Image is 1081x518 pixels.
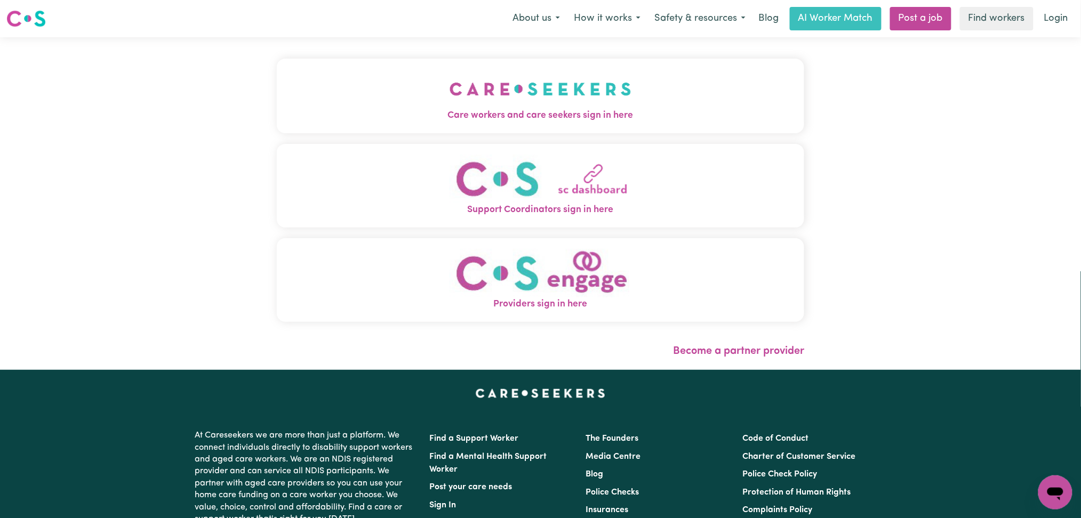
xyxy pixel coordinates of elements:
button: Providers sign in here [277,238,805,322]
a: Post your care needs [430,483,513,491]
span: Support Coordinators sign in here [277,203,805,217]
a: Complaints Policy [742,506,812,514]
button: Care workers and care seekers sign in here [277,59,805,133]
a: The Founders [586,434,639,443]
a: Protection of Human Rights [742,488,851,497]
button: Safety & resources [647,7,752,30]
a: Careseekers home page [476,389,605,398]
a: Post a job [890,7,951,30]
iframe: Button to launch messaging window [1038,475,1072,509]
a: Careseekers logo [6,6,46,31]
a: Blog [752,7,786,30]
button: About us [506,7,567,30]
a: AI Worker Match [790,7,882,30]
a: Become a partner provider [673,346,804,357]
a: Code of Conduct [742,434,808,443]
a: Charter of Customer Service [742,452,855,461]
a: Sign In [430,501,457,509]
button: How it works [567,7,647,30]
a: Police Check Policy [742,470,817,479]
button: Support Coordinators sign in here [277,144,805,228]
a: Login [1038,7,1075,30]
a: Blog [586,470,604,479]
span: Care workers and care seekers sign in here [277,109,805,123]
a: Police Checks [586,488,639,497]
a: Insurances [586,506,629,514]
img: Careseekers logo [6,9,46,28]
a: Find workers [960,7,1034,30]
a: Find a Mental Health Support Worker [430,452,547,474]
a: Media Centre [586,452,641,461]
span: Providers sign in here [277,297,805,311]
a: Find a Support Worker [430,434,519,443]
